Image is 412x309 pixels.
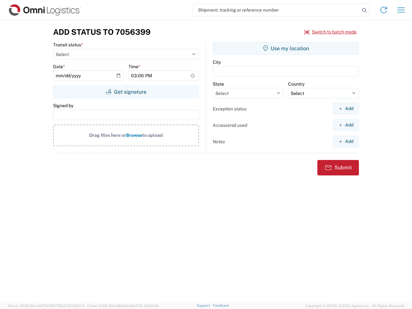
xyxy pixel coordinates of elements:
[333,136,359,147] button: Add
[142,133,163,138] span: to upload
[213,42,359,55] button: Use my location
[53,27,151,37] h3: Add Status to 7056399
[288,81,304,87] label: Country
[213,139,225,145] label: Notes
[305,303,404,309] span: Copyright © [DATE]-[DATE] Agistix Inc., All Rights Reserved
[53,85,199,98] button: Get signature
[213,81,224,87] label: State
[132,304,159,308] span: [DATE] 09:32:48
[304,27,357,37] button: Switch to batch mode
[128,64,140,70] label: Time
[317,160,359,175] button: Submit
[89,133,126,138] span: Drag files here or
[333,119,359,131] button: Add
[213,122,247,128] label: Accessorial used
[213,106,247,112] label: Exception status
[53,42,83,48] label: Transit status
[193,4,360,16] input: Shipment, tracking or reference number
[53,103,73,108] label: Signed by
[213,304,229,307] a: Feedback
[213,59,221,65] label: City
[60,304,84,308] span: [DATE] 09:51:11
[8,304,84,308] span: Server: 2025.18.0-dd719145275
[126,133,142,138] span: Browse
[53,64,65,70] label: Date
[87,304,159,308] span: Client: 2025.18.0-9839db4
[197,304,213,307] a: Support
[333,103,359,115] button: Add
